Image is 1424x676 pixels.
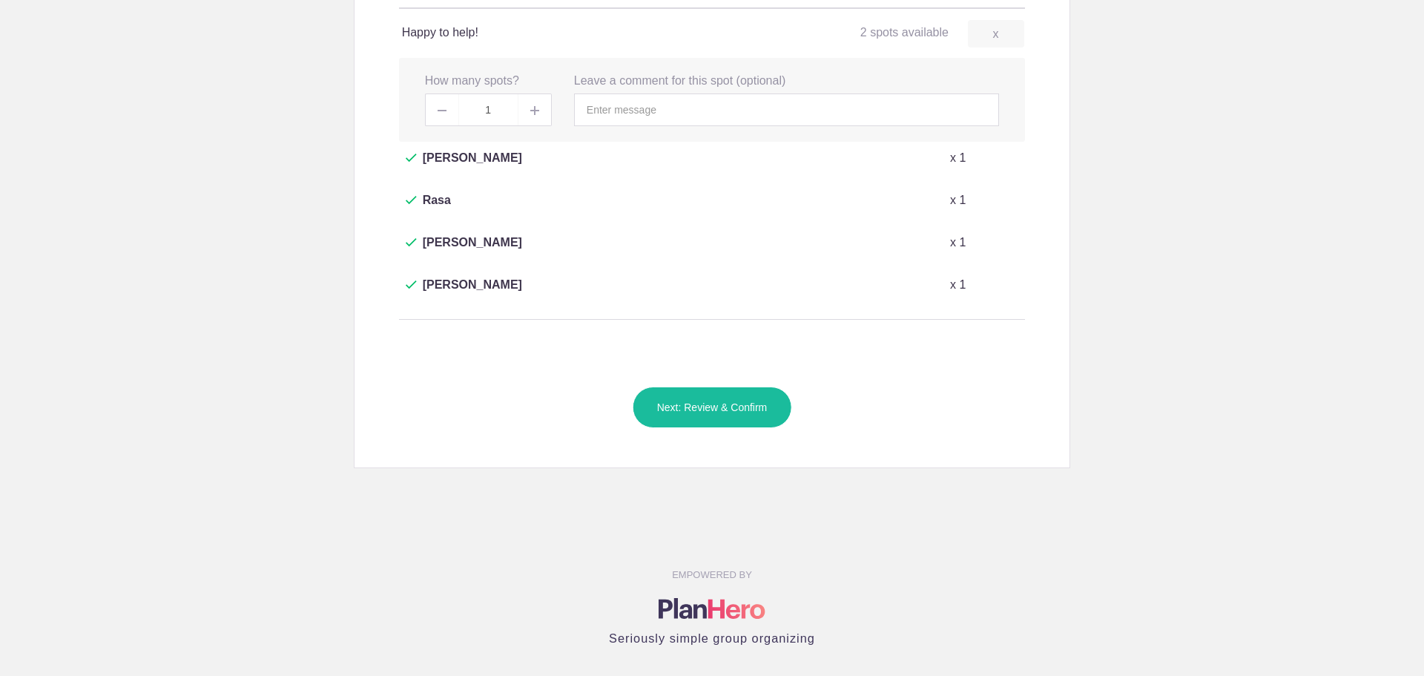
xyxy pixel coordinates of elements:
label: How many spots? [425,73,519,90]
small: EMPOWERED BY [672,569,752,580]
img: Logo main planhero [659,598,766,619]
h4: Happy to help! [402,24,712,42]
span: [PERSON_NAME] [423,149,522,185]
span: [PERSON_NAME] [423,276,522,312]
img: Check dark green [406,154,417,163]
p: x 1 [950,276,966,294]
button: Next: Review & Confirm [633,387,792,428]
img: Check dark green [406,238,417,247]
img: Minus gray [438,110,446,111]
input: Enter message [574,93,999,126]
a: x [968,20,1024,47]
img: Plus gray [530,106,539,115]
img: Check dark green [406,280,417,289]
span: Rasa [423,191,451,227]
p: x 1 [950,191,966,209]
p: x 1 [950,149,966,167]
h4: Seriously simple group organizing [365,629,1060,647]
span: 2 spots available [860,26,949,39]
label: Leave a comment for this spot (optional) [574,73,785,90]
img: Check dark green [406,196,417,205]
span: [PERSON_NAME] [423,234,522,269]
p: x 1 [950,234,966,252]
